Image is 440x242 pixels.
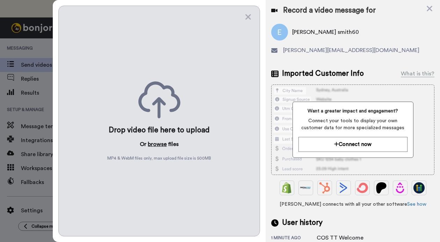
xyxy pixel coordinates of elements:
[282,68,364,79] span: Imported Customer Info
[319,182,330,193] img: Hubspot
[317,234,363,242] div: COS TT Welcome
[298,117,407,131] span: Connect your tools to display your own customer data for more specialized messages
[271,201,434,208] span: [PERSON_NAME] connects with all your other software
[271,235,317,242] div: 1 minute ago
[107,155,211,161] span: MP4 & WebM files only, max upload file size is 500 MB
[140,140,179,148] p: Or files
[298,137,407,152] button: Connect now
[413,182,425,193] img: GoHighLevel
[282,218,323,228] span: User history
[395,182,406,193] img: Drip
[401,69,434,78] div: What is this?
[338,182,349,193] img: ActiveCampaign
[109,125,210,135] div: Drop video file here to upload
[281,182,293,193] img: Shopify
[407,202,426,207] a: See how
[148,140,167,148] button: browse
[300,182,311,193] img: Ontraport
[298,108,407,115] span: Want a greater impact and engagement?
[357,182,368,193] img: ConvertKit
[376,182,387,193] img: Patreon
